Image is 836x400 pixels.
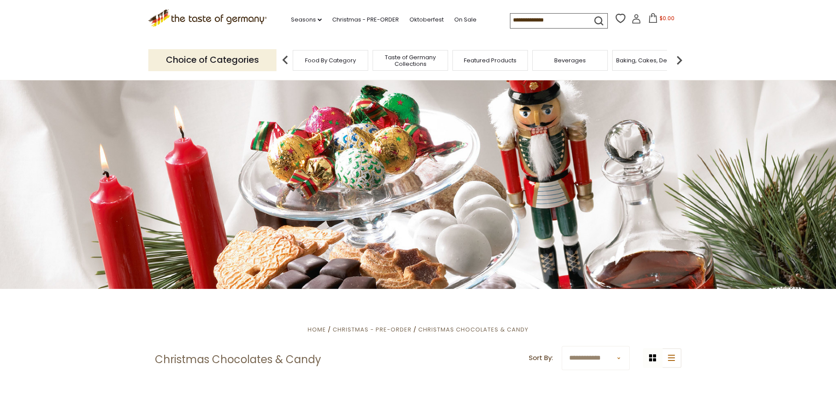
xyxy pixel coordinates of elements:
img: previous arrow [276,51,294,69]
img: next arrow [671,51,688,69]
a: Christmas - PRE-ORDER [333,325,412,334]
button: $0.00 [643,13,680,26]
a: Taste of Germany Collections [375,54,445,67]
a: Christmas Chocolates & Candy [418,325,528,334]
a: On Sale [454,15,477,25]
a: Seasons [291,15,322,25]
span: $0.00 [660,14,675,22]
a: Featured Products [464,57,517,64]
a: Beverages [554,57,586,64]
label: Sort By: [529,353,553,364]
a: Food By Category [305,57,356,64]
a: Home [308,325,326,334]
p: Choice of Categories [148,49,276,71]
a: Oktoberfest [409,15,444,25]
h1: Christmas Chocolates & Candy [155,353,321,366]
a: Christmas - PRE-ORDER [332,15,399,25]
a: Baking, Cakes, Desserts [616,57,684,64]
